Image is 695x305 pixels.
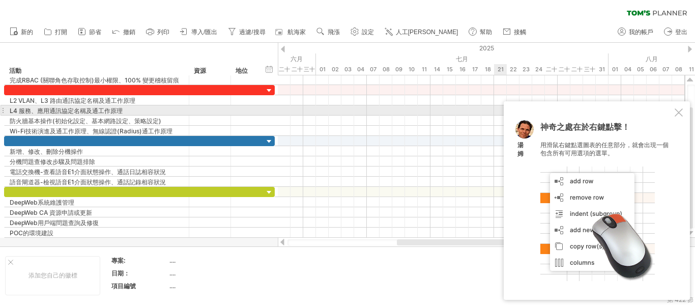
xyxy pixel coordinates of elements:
[405,64,418,75] div: 2025年7月10日，星期四
[279,66,290,84] font: 二十六
[599,66,605,73] font: 31
[422,66,427,73] font: 11
[517,141,524,157] font: 湯姆
[225,25,268,39] a: 過濾/搜尋
[480,29,492,36] font: 幫助
[650,66,657,73] font: 06
[675,29,687,36] font: 登出
[659,64,672,75] div: 2025年8月7日星期四
[624,66,631,73] font: 04
[456,55,468,63] font: 七月
[540,141,669,157] font: 用滑鼠右鍵點選圖表的任意部分，就會出現一個包含所有可用選項的選單。
[304,66,315,73] font: 三十
[10,117,161,125] font: 防火牆基本操作(初始化設定、基本網路設定、策略設定)
[558,64,570,75] div: 2025年7月28日星期一
[434,66,440,73] font: 14
[472,66,478,73] font: 17
[662,66,669,73] font: 07
[571,66,583,84] font: 二十九
[320,66,326,73] font: 01
[316,53,609,64] div: 2025年7月
[466,25,495,39] a: 幫助
[314,25,343,39] a: 飛漲
[10,158,95,165] font: 分機問題查修改步驟及問題排除
[111,257,126,264] font: 專案:
[123,29,135,36] font: 撤銷
[28,271,77,279] font: 添加您自己的徽標
[370,66,377,73] font: 07
[303,64,316,75] div: 2025年6月30日星期一
[583,64,596,75] div: 2025年7月30日星期三
[10,229,53,237] font: POC的環境建設
[354,64,367,75] div: 2025年7月4日星期五
[169,269,176,277] font: ....
[500,25,529,39] a: 接觸
[469,64,481,75] div: 2025年7月17日星期四
[584,66,595,73] font: 三十
[443,64,456,75] div: 2025年7月15日星期二
[456,64,469,75] div: 2025年7月16日星期三
[519,64,532,75] div: 2025年7月23日星期三
[629,29,653,36] font: 我的帳戶
[395,66,402,73] font: 09
[615,25,656,39] a: 我的帳戶
[10,76,179,84] font: 完成RBAC (關聯角色存取控制)最小權限、100% 變更稽核留痕
[9,67,21,74] font: 活動
[447,66,453,73] font: 15
[10,107,123,115] font: L4 服務、應用通訊協定名稱及通工作原理
[291,55,303,63] font: 六月
[479,44,494,52] font: 2025
[329,64,341,75] div: 2025年7月2日星期三
[485,66,491,73] font: 18
[10,168,166,176] font: 電話交換機-查看語音E1介面狀態操作、通話日誌相容狀況
[178,25,220,39] a: 導入/匯出
[392,64,405,75] div: 2025年7月9日星期三
[274,25,309,39] a: 航海家
[109,25,138,39] a: 撤銷
[596,64,609,75] div: 2025年7月31日，星期四
[672,64,685,75] div: 2025年8月8日星期五
[332,66,339,73] font: 02
[514,29,526,36] font: 接觸
[380,64,392,75] div: 2025年7月8日星期二
[291,64,303,75] div: 2025年6月27日星期五
[344,66,352,73] font: 03
[287,29,306,36] font: 航海家
[10,148,83,155] font: 新增、修改、刪除分機操作
[316,64,329,75] div: 2025年7月1日星期二
[348,25,377,39] a: 設定
[111,282,136,290] font: 項目編號
[647,64,659,75] div: 2025年8月6日星期三
[328,29,340,36] font: 飛漲
[498,66,504,73] font: 21
[10,219,99,227] font: DeepWeb用戶端問題查詢及修復
[523,66,530,73] font: 23
[194,67,206,74] font: 資源
[545,64,558,75] div: 2025年7月25日星期五
[675,66,682,73] font: 08
[383,66,390,73] font: 08
[7,25,36,39] a: 新的
[10,209,92,216] font: DeepWeb CA 資源申請或更新
[637,66,644,73] font: 05
[459,66,466,73] font: 16
[169,257,176,264] font: ....
[481,64,494,75] div: 2025年7月18日星期五
[89,29,101,36] font: 節省
[239,29,265,36] font: 過濾/搜尋
[367,64,380,75] div: 2025年7月7日星期一
[634,64,647,75] div: 2025年8月5日星期二
[341,64,354,75] div: 2025年7月3日星期四
[10,127,172,135] font: Wi-Fi技術演進及通工作原理、無線認證(Radius)通工作原理
[191,29,217,36] font: 導入/匯出
[689,66,694,73] font: 11
[75,25,104,39] a: 節省
[236,67,248,74] font: 地位
[409,66,415,73] font: 10
[357,66,364,73] font: 04
[540,122,630,132] font: 神奇之處在於右鍵點擊！
[382,25,461,39] a: 人工[PERSON_NAME]
[10,199,74,206] font: DeepWeb系統維護管理
[41,25,70,39] a: 打開
[612,66,618,73] font: 01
